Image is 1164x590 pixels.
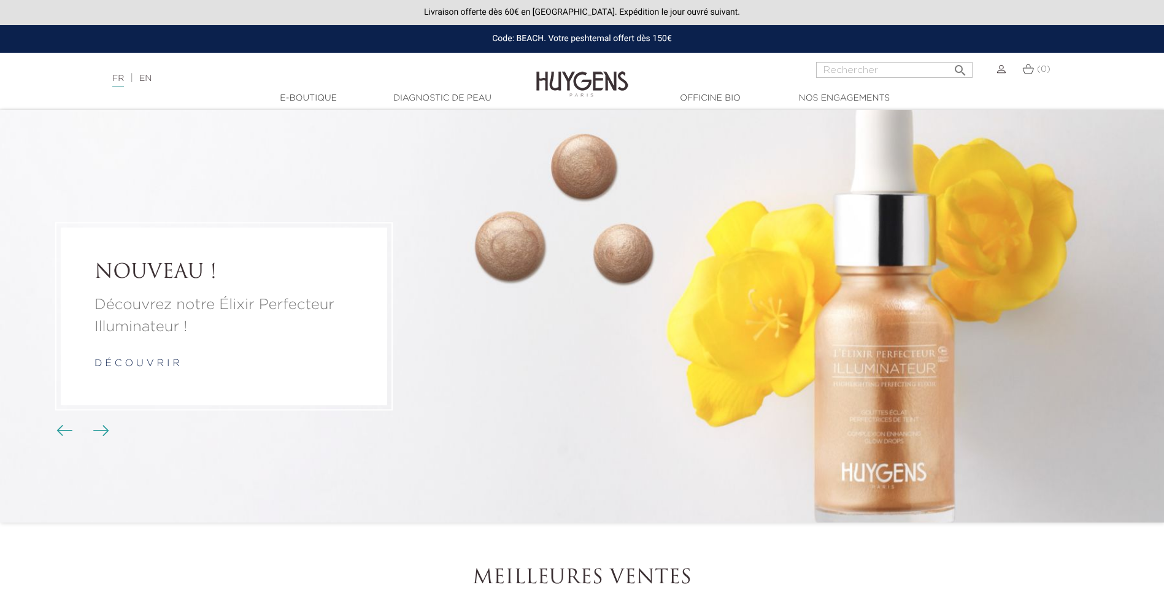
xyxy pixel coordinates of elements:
a: EN [139,74,152,83]
a: NOUVEAU ! [94,261,353,285]
a: FR [112,74,124,87]
div: | [106,71,476,86]
a: Diagnostic de peau [381,92,504,105]
a: E-Boutique [247,92,370,105]
a: Officine Bio [649,92,772,105]
div: Boutons du carrousel [61,422,101,440]
i:  [953,59,968,74]
button:  [949,58,971,75]
a: Découvrez notre Élixir Perfecteur Illuminateur ! [94,294,353,338]
img: Huygens [536,52,628,99]
input: Rechercher [816,62,973,78]
h2: Meilleures ventes [242,567,923,590]
a: Nos engagements [783,92,906,105]
a: d é c o u v r i r [94,359,180,369]
span: (0) [1037,65,1050,74]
